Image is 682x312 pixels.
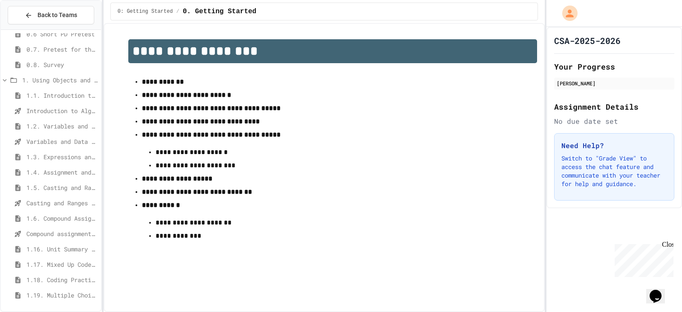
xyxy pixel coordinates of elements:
p: Switch to "Grade View" to access the chat feature and communicate with your teacher for help and ... [561,154,667,188]
span: 0.8. Survey [26,60,98,69]
span: Casting and Ranges of variables - Quiz [26,198,98,207]
h2: Your Progress [554,61,674,73]
span: Back to Teams [38,11,77,20]
span: 1.19. Multiple Choice Exercises for Unit 1a (1.1-1.6) [26,291,98,300]
span: 1.3. Expressions and Output [New] [26,152,98,161]
span: 1.6. Compound Assignment Operators [26,214,98,223]
iframe: chat widget [646,278,673,303]
span: 1.5. Casting and Ranges of Values [26,183,98,192]
span: Compound assignment operators - Quiz [26,229,98,238]
div: Chat with us now!Close [3,3,59,54]
span: 0: Getting Started [118,8,173,15]
span: 1.2. Variables and Data Types [26,122,98,131]
iframe: chat widget [611,241,673,277]
div: No due date set [554,116,674,126]
span: / [176,8,179,15]
span: 1.1. Introduction to Algorithms, Programming, and Compilers [26,91,98,100]
button: Back to Teams [8,6,94,24]
span: 0.7. Pretest for the AP CSA Exam [26,45,98,54]
div: [PERSON_NAME] [557,79,672,87]
span: 0.6 Short PD Pretest [26,29,98,38]
span: 0. Getting Started [183,6,257,17]
h1: CSA-2025-2026 [554,35,621,47]
div: My Account [553,3,580,23]
h2: Assignment Details [554,101,674,113]
span: 1.18. Coding Practice 1a (1.1-1.6) [26,275,98,284]
span: 1.16. Unit Summary 1a (1.1-1.6) [26,245,98,254]
span: Variables and Data Types - Quiz [26,137,98,146]
span: 1. Using Objects and Methods [22,76,98,85]
h3: Need Help? [561,140,667,151]
span: Introduction to Algorithms, Programming, and Compilers [26,106,98,115]
span: 1.17. Mixed Up Code Practice 1.1-1.6 [26,260,98,269]
span: 1.4. Assignment and Input [26,168,98,177]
